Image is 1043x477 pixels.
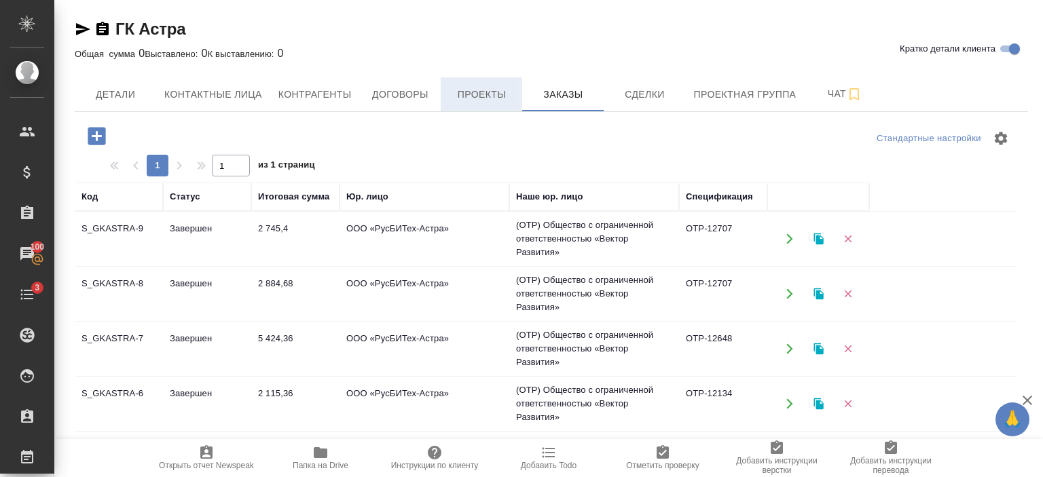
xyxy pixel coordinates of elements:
span: Сделки [612,86,677,103]
td: ООО «РусБИТех-Астра» [340,325,509,373]
span: 100 [22,240,53,254]
p: К выставлению: [208,49,278,59]
span: Контактные лица [164,86,262,103]
span: Добавить Todo [521,461,577,470]
button: Клонировать [805,225,832,253]
td: 2 745,4 [251,215,340,263]
td: (OTP) Общество с ограниченной ответственностью «Вектор Развития» [509,322,679,376]
button: Добавить инструкции верстки [720,439,834,477]
td: 2 115,36 [251,380,340,427]
td: (OTP) Общество с ограниченной ответственностью «Вектор Развития» [509,267,679,321]
span: Открыть отчет Newspeak [159,461,254,470]
span: Контрагенты [278,86,352,103]
button: Отметить проверку [606,439,720,477]
div: Спецификация [686,190,753,204]
div: Наше юр. лицо [516,190,583,204]
td: OTP-12707 [679,215,767,263]
td: Завершен [163,215,251,263]
td: OTP-12707 [679,270,767,318]
td: (OTP) Общество с ограниченной ответственностью «Вектор Развития» [509,212,679,266]
p: Общая сумма [75,49,139,59]
a: ГК Астра [115,20,185,38]
td: Завершен [163,380,251,427]
svg: Подписаться [846,86,862,102]
span: Добавить инструкции верстки [728,456,826,475]
button: Открыть [775,225,803,253]
button: Папка на Drive [263,439,378,477]
td: S_GKASTRA-9 [75,215,163,263]
span: Детали [83,86,148,103]
button: Удалить [834,225,862,253]
span: из 1 страниц [258,157,315,176]
p: Выставлено: [145,49,201,59]
button: Открыть отчет Newspeak [149,439,263,477]
span: Добавить инструкции перевода [842,456,940,475]
button: Клонировать [805,335,832,363]
td: ООО «РусБИТех-Астра» [340,380,509,427]
td: OTP-12134 [679,380,767,427]
td: ООО «РусБИТех-Астра» [340,215,509,263]
span: Настроить таблицу [985,122,1017,155]
button: Скопировать ссылку [94,21,111,37]
button: Добавить проект [78,122,115,150]
a: 100 [3,237,51,271]
button: Инструкции по клиенту [378,439,492,477]
button: Удалить [834,280,862,308]
div: split button [873,128,985,149]
div: Статус [170,190,200,204]
span: Папка на Drive [293,461,348,470]
td: 2 884,68 [251,270,340,318]
button: Клонировать [805,280,832,308]
span: Кратко детали клиента [900,42,995,56]
button: Скопировать ссылку для ЯМессенджера [75,21,91,37]
td: S_GKASTRA-8 [75,270,163,318]
span: Чат [812,85,877,102]
button: Открыть [775,280,803,308]
button: Открыть [775,335,803,363]
span: 3 [26,281,48,294]
span: Проекты [449,86,514,103]
button: Открыть [775,390,803,418]
button: Добавить Todo [492,439,606,477]
button: Удалить [834,335,862,363]
div: Юр. лицо [346,190,388,204]
td: S_GKASTRA-6 [75,380,163,427]
span: Отметить проверку [626,461,699,470]
td: OTP-12648 [679,325,767,373]
td: Завершен [163,270,251,318]
div: 0 0 0 [75,45,1028,62]
button: Клонировать [805,390,832,418]
span: Проектная группа [693,86,796,103]
span: Договоры [367,86,433,103]
td: (OTP) Общество с ограниченной ответственностью «Вектор Развития» [509,377,679,431]
a: 3 [3,278,51,311]
button: Удалить [834,390,862,418]
div: Итоговая сумма [258,190,329,204]
span: Заказы [530,86,596,103]
td: 5 424,36 [251,325,340,373]
td: S_GKASTRA-7 [75,325,163,373]
button: 🙏 [995,402,1029,436]
div: Код [81,190,98,204]
span: 🙏 [1001,405,1024,434]
button: Добавить инструкции перевода [834,439,948,477]
span: Инструкции по клиенту [391,461,479,470]
td: ООО «РусБИТех-Астра» [340,270,509,318]
td: Завершен [163,325,251,373]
